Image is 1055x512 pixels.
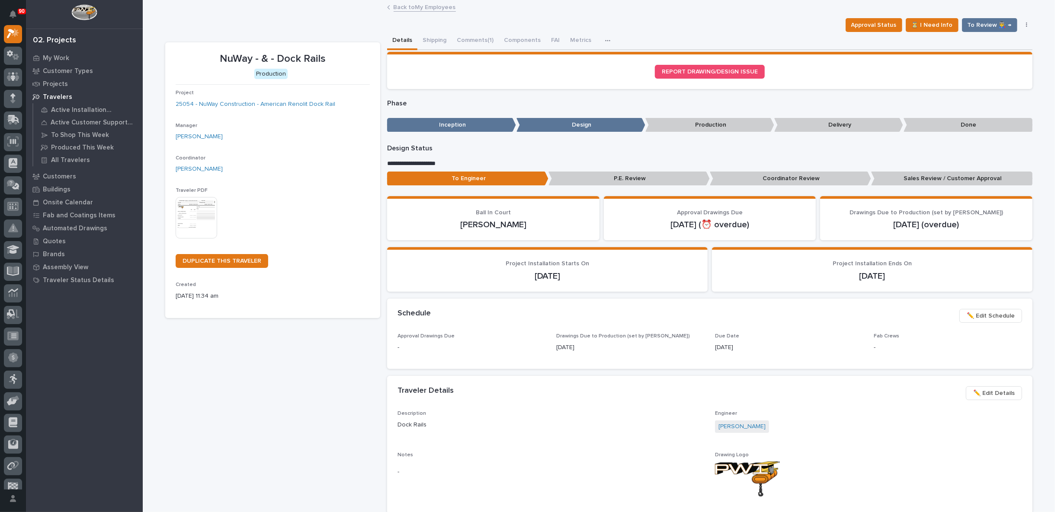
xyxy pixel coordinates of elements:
img: Workspace Logo [71,4,97,20]
p: Design Status [387,144,1033,153]
p: P.E. Review [548,172,710,186]
button: ✏️ Edit Details [966,386,1022,400]
a: To Shop This Week [33,129,143,141]
p: Coordinator Review [710,172,871,186]
span: ✏️ Edit Details [973,388,1015,398]
span: Description [398,411,426,416]
p: [PERSON_NAME] [398,219,589,230]
p: Customers [43,173,76,181]
a: Customers [26,170,143,183]
a: Automated Drawings [26,222,143,235]
span: Coordinator [176,156,205,161]
p: Produced This Week [51,144,114,152]
p: Production [645,118,774,132]
p: Assembly View [43,264,88,271]
p: Dock Rails [398,420,705,429]
a: [PERSON_NAME] [718,422,766,431]
span: Project [176,90,194,95]
span: Manager [176,123,197,128]
a: Produced This Week [33,141,143,153]
p: [DATE] [398,271,697,281]
p: To Engineer [387,172,548,186]
a: [PERSON_NAME] [176,165,223,174]
p: Delivery [774,118,903,132]
p: [DATE] (overdue) [831,219,1022,230]
span: ⏳ I Need Info [911,20,953,30]
button: Shipping [417,32,452,50]
span: Drawing Logo [715,452,749,458]
p: 90 [19,8,25,14]
a: 25054 - NuWay Construction - American Renolit Dock Rail [176,100,335,109]
span: Created [176,282,196,287]
a: Onsite Calendar [26,196,143,209]
span: Notes [398,452,413,458]
p: Done [904,118,1033,132]
a: My Work [26,51,143,64]
p: Projects [43,80,68,88]
p: - [874,343,1022,352]
span: Drawings Due to Production (set by [PERSON_NAME]) [556,334,690,339]
p: - [398,467,705,477]
span: Traveler PDF [176,188,208,193]
a: All Travelers [33,154,143,166]
p: Travelers [43,93,72,101]
a: Back toMy Employees [394,2,456,12]
span: To Review 👨‍🏭 → [968,20,1012,30]
p: Onsite Calendar [43,199,93,207]
span: Drawings Due to Production (set by [PERSON_NAME]) [850,210,1003,216]
a: Customer Types [26,64,143,77]
button: Notifications [4,5,22,23]
p: Buildings [43,186,71,194]
button: To Review 👨‍🏭 → [962,18,1017,32]
p: [DATE] [715,343,863,352]
p: NuWay - & - Dock Rails [176,53,370,65]
button: Approval Status [846,18,902,32]
p: Customer Types [43,67,93,75]
img: AHhXNpQQS7oMGhasXZkjWz8v2TZH4XxL2CuJ1RzGnOo [715,461,780,496]
p: Phase [387,99,1033,108]
a: Traveler Status Details [26,273,143,286]
button: Comments (1) [452,32,499,50]
h2: Schedule [398,309,431,318]
a: Active Customer Support Travelers [33,116,143,128]
p: Automated Drawings [43,225,107,232]
span: Ball In Court [476,210,511,216]
span: Project Installation Ends On [833,261,912,267]
p: To Shop This Week [51,131,109,139]
div: 02. Projects [33,36,76,45]
a: Projects [26,77,143,90]
span: Approval Drawings Due [677,210,743,216]
p: Inception [387,118,516,132]
p: Sales Review / Customer Approval [871,172,1033,186]
p: All Travelers [51,156,90,164]
div: Production [254,69,288,80]
p: Brands [43,251,65,258]
p: Design [516,118,645,132]
a: Buildings [26,183,143,196]
button: ⏳ I Need Info [906,18,959,32]
p: Traveler Status Details [43,277,114,284]
p: [DATE] 11:34 am [176,292,370,301]
h2: Traveler Details [398,386,454,396]
span: Project Installation Starts On [506,261,589,267]
span: DUPLICATE THIS TRAVELER [183,258,261,264]
p: Quotes [43,238,66,245]
button: Details [387,32,417,50]
button: FAI [546,32,565,50]
p: [DATE] (⏰ overdue) [614,219,806,230]
p: My Work [43,54,69,62]
span: Approval Drawings Due [398,334,455,339]
button: ✏️ Edit Schedule [959,309,1022,323]
a: Travelers [26,90,143,103]
p: [DATE] [556,343,705,352]
a: Active Installation Travelers [33,104,143,116]
p: Active Installation Travelers [51,106,136,114]
a: Fab and Coatings Items [26,209,143,222]
a: REPORT DRAWING/DESIGN ISSUE [655,65,765,79]
p: Active Customer Support Travelers [51,119,136,127]
span: Fab Crews [874,334,899,339]
span: ✏️ Edit Schedule [967,311,1015,321]
span: Engineer [715,411,737,416]
button: Components [499,32,546,50]
button: Metrics [565,32,596,50]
